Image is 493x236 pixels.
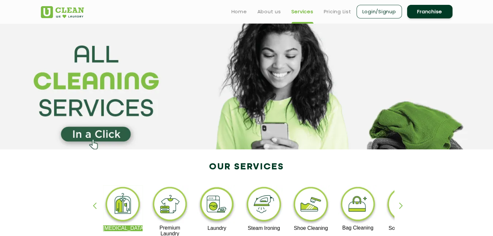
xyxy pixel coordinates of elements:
[357,5,402,18] a: Login/Signup
[407,5,452,18] a: Franchise
[41,6,84,18] img: UClean Laundry and Dry Cleaning
[324,8,351,16] a: Pricing List
[291,225,331,231] p: Shoe Cleaning
[385,225,425,231] p: Sofa Cleaning
[197,185,237,225] img: laundry_cleaning_11zon.webp
[291,8,313,16] a: Services
[291,185,331,225] img: shoe_cleaning_11zon.webp
[150,185,190,225] img: premium_laundry_cleaning_11zon.webp
[385,185,425,225] img: sofa_cleaning_11zon.webp
[257,8,281,16] a: About us
[103,225,143,231] p: [MEDICAL_DATA]
[197,225,237,231] p: Laundry
[338,185,378,225] img: bag_cleaning_11zon.webp
[231,8,247,16] a: Home
[338,225,378,231] p: Bag Cleaning
[244,185,284,225] img: steam_ironing_11zon.webp
[103,185,143,225] img: dry_cleaning_11zon.webp
[244,225,284,231] p: Steam Ironing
